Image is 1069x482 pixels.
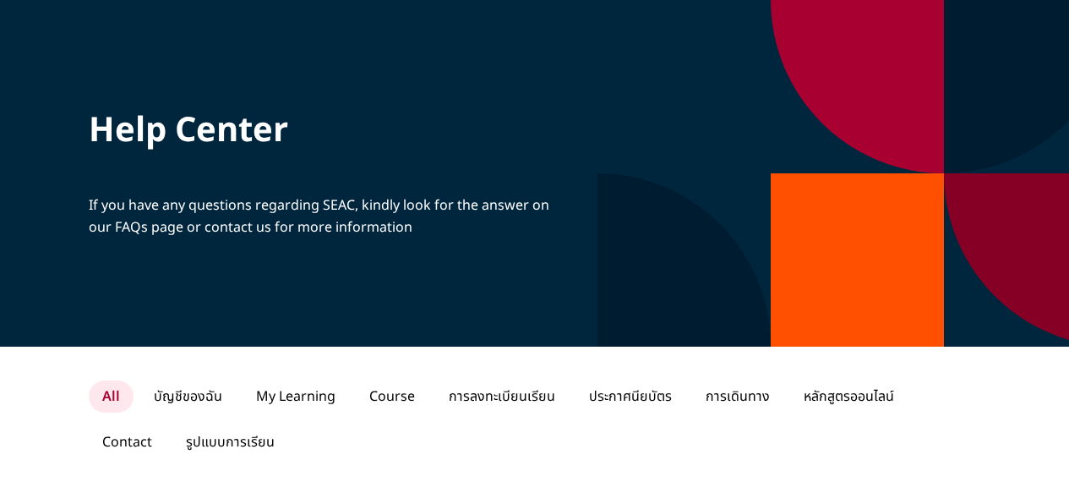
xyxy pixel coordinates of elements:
p: ประกาศนียบัตร [575,381,685,413]
p: หลักสูตรออนไลน์ [790,381,908,413]
p: Course [356,381,428,413]
p: All [89,381,134,413]
p: My Learning [243,381,349,413]
p: การเดินทาง [692,381,783,413]
p: บัญชีของฉัน [140,381,236,413]
p: รูปแบบการเรียน [172,426,288,458]
p: Help Center [89,108,570,154]
p: If you have any questions regarding SEAC, kindly look for the answer on our FAQs page or contact ... [89,194,570,238]
p: การลงทะเบียนเรียน [435,381,569,413]
p: Contact [89,426,166,458]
